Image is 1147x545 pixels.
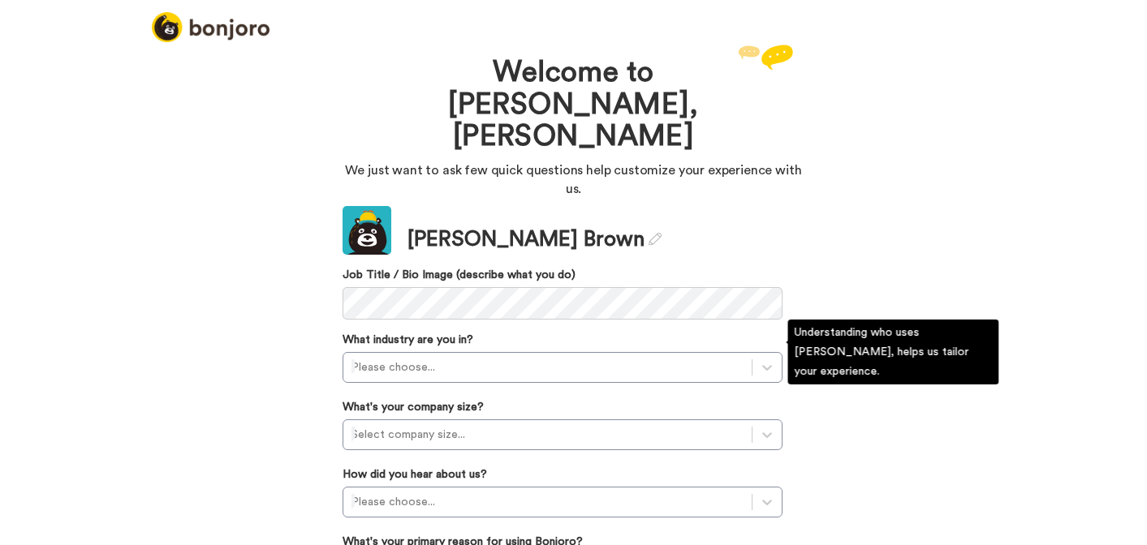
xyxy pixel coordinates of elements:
img: logo_full.png [152,12,270,42]
div: Understanding who uses [PERSON_NAME], helps us tailor your experience. [788,320,999,384]
div: [PERSON_NAME] Brown [407,225,662,255]
p: We just want to ask few quick questions help customize your experience with us. [343,161,805,199]
label: How did you hear about us? [343,466,487,483]
label: Job Title / Bio Image (describe what you do) [343,267,783,283]
label: What's your company size? [343,399,484,415]
label: What industry are you in? [343,332,473,348]
h1: Welcome to [PERSON_NAME], [PERSON_NAME] [391,57,757,153]
img: reply.svg [738,45,793,70]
